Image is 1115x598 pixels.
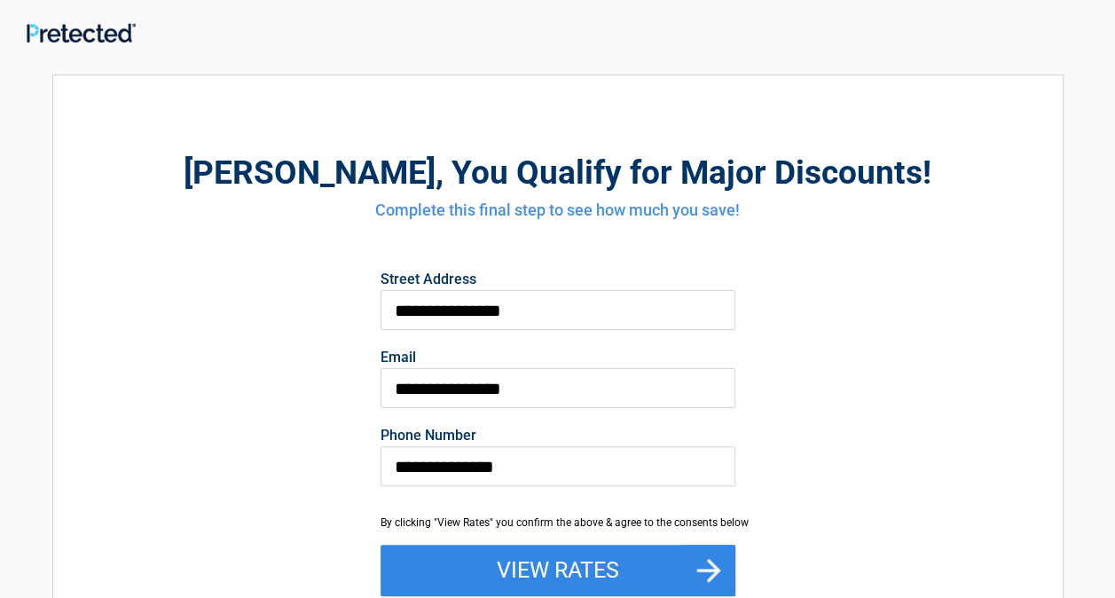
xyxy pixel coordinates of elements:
[184,153,436,192] span: [PERSON_NAME]
[27,23,136,43] img: Main Logo
[381,545,735,596] button: View Rates
[381,515,735,531] div: By clicking "View Rates" you confirm the above & agree to the consents below
[151,199,965,222] h4: Complete this final step to see how much you save!
[381,429,735,443] label: Phone Number
[151,151,965,194] h2: , You Qualify for Major Discounts!
[381,272,735,287] label: Street Address
[381,350,735,365] label: Email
